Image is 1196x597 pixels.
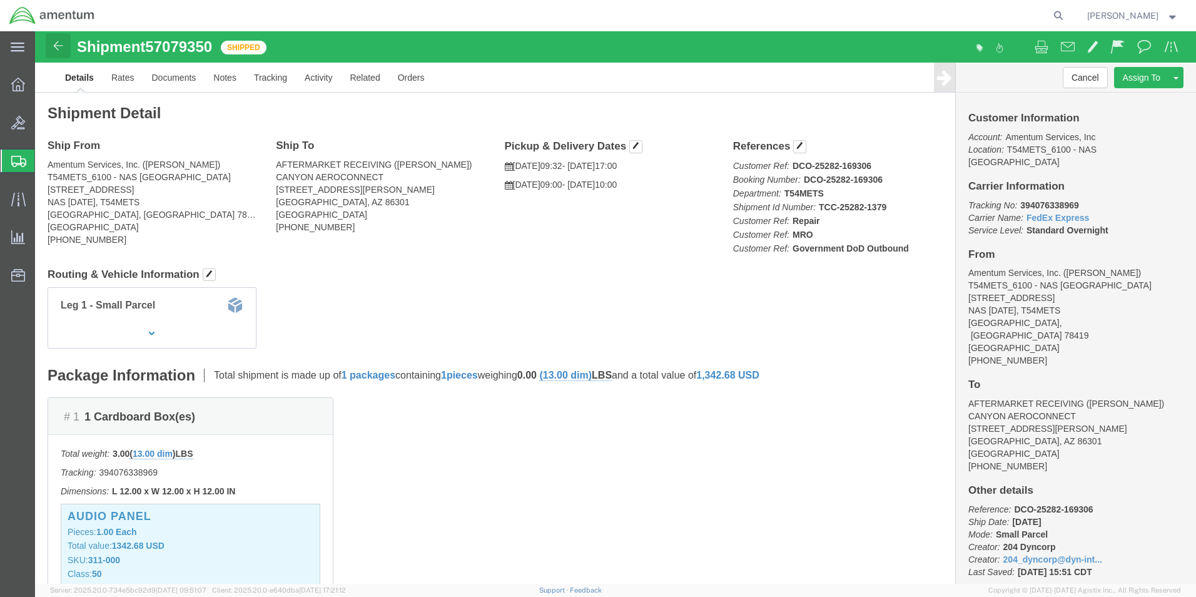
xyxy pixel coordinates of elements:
span: Server: 2025.20.0-734e5bc92d9 [50,586,206,594]
span: Client: 2025.20.0-e640dba [212,586,346,594]
a: Feedback [570,586,602,594]
span: Joel Salinas [1087,9,1158,23]
iframe: FS Legacy Container [35,31,1196,584]
button: [PERSON_NAME] [1087,8,1179,23]
a: Support [539,586,570,594]
span: Copyright © [DATE]-[DATE] Agistix Inc., All Rights Reserved [988,585,1181,596]
img: logo [9,6,95,25]
span: [DATE] 17:21:12 [299,586,346,594]
span: [DATE] 09:51:07 [156,586,206,594]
